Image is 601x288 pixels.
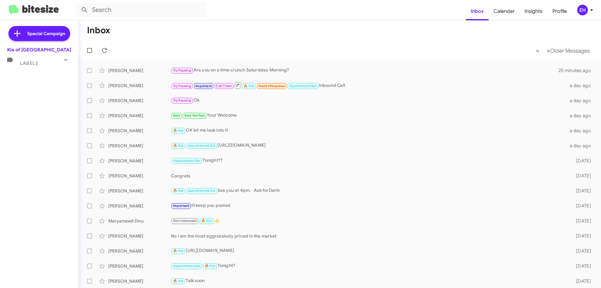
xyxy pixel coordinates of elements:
[7,47,71,53] div: Kia of [GEOGRAPHIC_DATA]
[547,2,572,20] a: Profile
[550,47,590,54] span: Older Messages
[108,97,171,104] div: [PERSON_NAME]
[188,189,215,193] span: Appointment Set
[171,277,566,285] div: Talk soon
[173,84,191,88] span: Try Pausing
[566,113,596,119] div: a day ago
[108,218,171,224] div: Maryamawit Dino
[171,67,558,74] div: Are you on a time crunch Saturdday Morning?
[108,203,171,209] div: [PERSON_NAME]
[566,218,596,224] div: [DATE]
[466,2,489,20] a: Inbox
[108,233,171,239] div: [PERSON_NAME]
[195,84,212,88] span: Important
[520,2,547,20] a: Insights
[289,84,317,88] span: Appointment Set
[173,144,184,148] span: 🔥 Hot
[27,30,65,37] span: Special Campaign
[171,112,566,119] div: Your Welcome
[173,98,191,102] span: Try Pausing
[171,247,566,254] div: [URL][DOMAIN_NAME]
[566,158,596,164] div: [DATE]
[566,248,596,254] div: [DATE]
[489,2,520,20] a: Calendar
[76,3,207,18] input: Search
[188,144,215,148] span: Appointment Set
[566,173,596,179] div: [DATE]
[184,113,205,118] span: Sold Verified
[547,47,550,55] span: »
[171,202,566,209] div: Ill keep you posted
[108,143,171,149] div: [PERSON_NAME]
[566,278,596,284] div: [DATE]
[171,142,566,149] div: [URL][DOMAIN_NAME]
[171,127,566,134] div: OK let me look into it
[566,233,596,239] div: [DATE]
[171,81,566,89] div: Inbound Call
[566,263,596,269] div: [DATE]
[171,173,566,179] div: Congrats
[536,47,539,55] span: «
[108,67,171,74] div: [PERSON_NAME]
[171,157,566,164] div: Tonight??
[20,60,38,66] span: Labels
[558,67,596,74] div: 25 minutes ago
[173,128,184,133] span: 🔥 Hot
[8,26,70,41] a: Special Campaign
[173,249,184,253] span: 🔥 Hot
[173,159,201,163] span: Appointment Set
[259,84,285,88] span: Needs Response
[543,44,593,57] button: Next
[108,113,171,119] div: [PERSON_NAME]
[572,5,594,15] button: EH
[108,188,171,194] div: [PERSON_NAME]
[171,217,566,224] div: 👍
[108,278,171,284] div: [PERSON_NAME]
[171,262,566,270] div: Tonight?
[173,189,184,193] span: 🔥 Hot
[532,44,543,57] button: Previous
[108,158,171,164] div: [PERSON_NAME]
[108,82,171,89] div: [PERSON_NAME]
[173,113,180,118] span: Sold
[577,5,588,15] div: EH
[173,264,201,268] span: Appointment Set
[532,44,593,57] nav: Page navigation example
[566,97,596,104] div: a day ago
[216,84,232,88] span: Call Them
[173,219,197,223] span: Not-Interested
[201,219,212,223] span: 🔥 Hot
[566,128,596,134] div: a day ago
[566,203,596,209] div: [DATE]
[173,279,184,283] span: 🔥 Hot
[108,248,171,254] div: [PERSON_NAME]
[108,263,171,269] div: [PERSON_NAME]
[566,143,596,149] div: a day ago
[244,84,254,88] span: 🔥 Hot
[171,187,566,194] div: See you at 4pm. Ask forDarin
[566,82,596,89] div: a day ago
[205,264,215,268] span: 🔥 Hot
[171,233,566,239] div: No I am the most aggressively priced in the market
[171,97,566,104] div: Ok
[87,25,110,35] h1: Inbox
[566,188,596,194] div: [DATE]
[108,128,171,134] div: [PERSON_NAME]
[108,173,171,179] div: [PERSON_NAME]
[173,204,189,208] span: Important
[173,68,191,72] span: Try Pausing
